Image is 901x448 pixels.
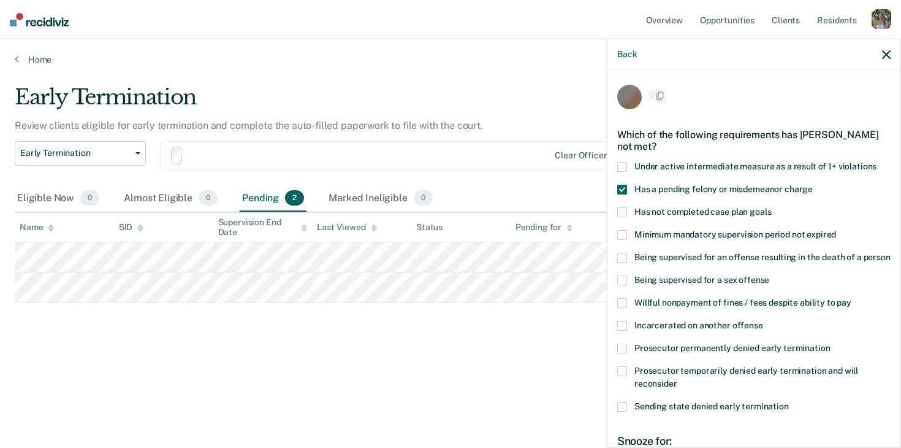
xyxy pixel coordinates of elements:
[15,85,691,120] div: Early Termination
[326,185,435,212] div: Marked Ineligible
[634,275,769,285] span: Being supervised for a sex offense
[634,207,771,217] span: Has not completed case plan goals
[617,119,891,162] div: Which of the following requirements has [PERSON_NAME] not met?
[617,434,891,448] div: Snooze for:
[218,217,308,238] div: Supervision End Date
[416,222,443,233] div: Status
[80,190,99,206] span: 0
[199,190,218,206] span: 0
[119,222,144,233] div: SID
[634,230,836,239] span: Minimum mandatory supervision period not expired
[15,185,102,212] div: Eligible Now
[10,13,69,26] img: Recidiviz
[634,401,789,411] span: Sending state denied early termination
[634,252,891,262] span: Being supervised for an offense resulting in the death of a person
[634,298,851,307] span: Willful nonpayment of fines / fees despite ability to pay
[515,222,572,233] div: Pending for
[634,161,876,171] span: Under active intermediate measure as a result of 1+ violations
[15,54,886,65] a: Home
[240,185,306,212] div: Pending
[634,343,830,353] span: Prosecutor permanently denied early termination
[285,190,304,206] span: 2
[20,222,54,233] div: Name
[414,190,433,206] span: 0
[20,148,131,158] span: Early Termination
[317,222,376,233] div: Last Viewed
[634,184,813,194] span: Has a pending felony or misdemeanor charge
[121,185,220,212] div: Almost Eligible
[634,366,858,388] span: Prosecutor temporarily denied early termination and will reconsider
[555,150,611,161] div: Clear officers
[15,120,483,131] p: Review clients eligible for early termination and complete the auto-filled paperwork to file with...
[634,320,763,330] span: Incarcerated on another offense
[617,49,637,60] button: Back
